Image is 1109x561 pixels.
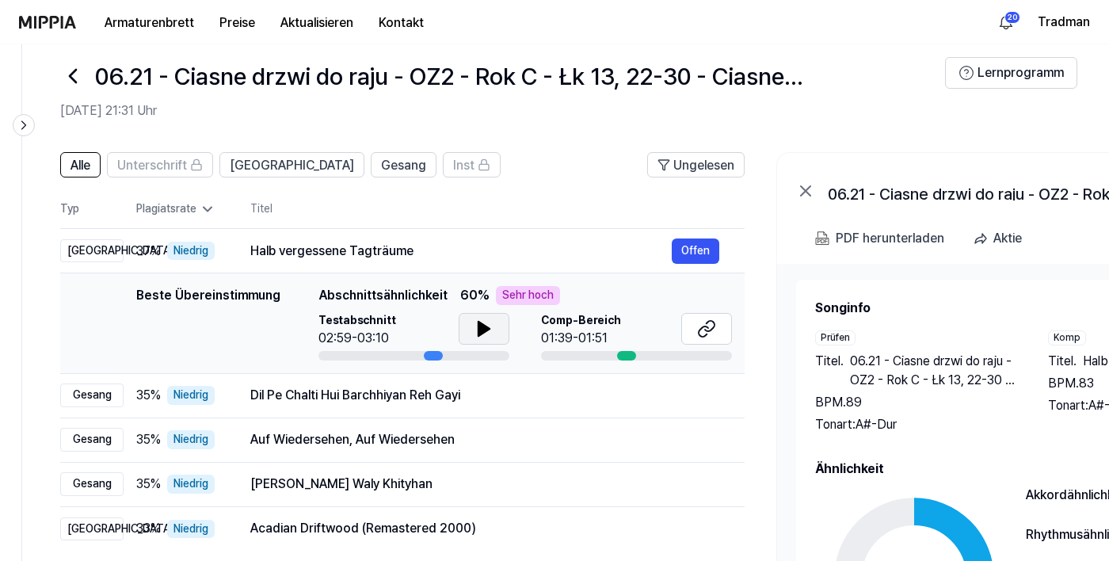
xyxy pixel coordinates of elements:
font: BPM. [1048,376,1079,391]
font: Offen [681,244,710,257]
font: Typ [60,203,79,216]
font: . [1073,353,1077,368]
font: Testabschnitt [318,314,396,326]
font: 35 [136,387,151,403]
font: Songinfo [815,300,871,315]
font: [GEOGRAPHIC_DATA] [67,522,173,535]
font: Prüfen [821,332,850,343]
font: Abschnittsähnlichkeit [318,288,448,303]
font: 35 [136,432,151,447]
font: Ähnlichkeit [815,461,884,476]
font: 89 [846,395,862,410]
a: Aktualisieren [268,1,366,44]
button: Ja20 [993,10,1019,35]
font: 37 [136,243,151,258]
font: [DATE] 21:31 Uhr [60,103,157,118]
font: Comp-Bereich [541,314,621,326]
font: Alle [71,158,90,173]
font: Ungelesen [673,158,734,173]
font: Gesang [381,158,426,173]
font: Titel [1048,353,1073,368]
button: [GEOGRAPHIC_DATA] [219,152,364,177]
font: 01:39-01:51 [541,330,608,345]
font: Auf Wiedersehen, Auf Wiedersehen [250,432,455,447]
font: Sehr hoch [502,288,554,301]
font: 20 [1008,13,1018,21]
button: Tradman [1038,13,1090,32]
font: Niedrig [173,477,208,490]
font: Lernprogramm [978,65,1064,80]
font: Inst [453,158,474,173]
font: Acadian Driftwood (Remastered 2000) [250,521,476,536]
font: Tradman [1038,14,1090,29]
font: % [151,432,161,447]
button: Unterschrift [107,152,213,177]
font: . [840,353,844,368]
font: Niedrig [173,388,208,401]
font: 06.21 - Ciasne drzwi do raju - OZ2 - Rok C - Łk 13, 22-30 - Ciasne drzwi i uczta zbawionych [850,353,1015,426]
font: Gesang [73,388,112,401]
font: 06.21 - Ciasne drzwi do raju - OZ2 - Rok C - Łk 13, 22-30 - Ciasne drzwi i uczta zbawionych [95,62,802,124]
font: 02:59-03:10 [318,330,389,345]
button: Armaturenbrett [92,7,207,39]
button: Aktie [966,223,1035,254]
font: Aktie [993,231,1022,246]
h1: 06.21 - Ciasne drzwi do raju - OZ2 - Rok C - Łk 13, 22-30 - Ciasne drzwi i uczta zbawionych [95,59,817,93]
button: Gesang [371,152,436,177]
font: Titel [250,202,272,215]
font: [GEOGRAPHIC_DATA] [230,158,354,173]
font: 35 [136,476,151,491]
button: Inst [443,152,501,177]
button: Lernprogramm [945,57,1077,89]
font: Plagiatsrate [136,202,196,215]
img: Logo [19,16,76,29]
font: Preise [219,15,255,30]
img: Ja [997,13,1016,32]
button: Ungelesen [647,152,745,177]
font: Aktualisieren [280,15,353,30]
font: Gesang [73,433,112,445]
font: % [151,476,161,491]
font: % [478,288,490,303]
font: Niedrig [173,522,208,535]
font: Dil Pe Chalti Hui Barchhiyan Reh Gayi [250,387,460,403]
font: Niedrig [173,433,208,445]
button: Kontakt [366,7,436,39]
font: Tonart: [1048,398,1088,413]
font: Titel [815,353,840,368]
font: Beste Übereinstimmung [136,288,280,303]
font: Komp [1054,332,1080,343]
font: 83 [1079,376,1094,391]
button: PDF herunterladen [812,223,947,254]
font: % [151,243,161,258]
font: Unterschrift [117,158,187,173]
font: Niedrig [173,244,208,257]
font: Kontakt [379,15,424,30]
font: [PERSON_NAME] Waly Khityhan [250,476,433,491]
button: Preise [207,7,268,39]
font: Tonart: [815,417,856,432]
font: 60 [460,288,478,303]
button: Aktualisieren [268,7,366,39]
img: PDF herunterladen [815,231,829,246]
font: [GEOGRAPHIC_DATA] [67,244,173,257]
font: PDF herunterladen [836,231,944,246]
font: Armaturenbrett [105,15,194,30]
font: 33 [136,521,151,536]
button: Alle [60,152,101,177]
font: Halb vergessene Tagträume [250,243,413,258]
font: % [151,521,161,536]
font: Gesang [73,477,112,490]
font: A#-Dur [856,417,897,432]
button: Offen [672,239,719,264]
font: % [151,387,161,403]
font: BPM. [815,395,846,410]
